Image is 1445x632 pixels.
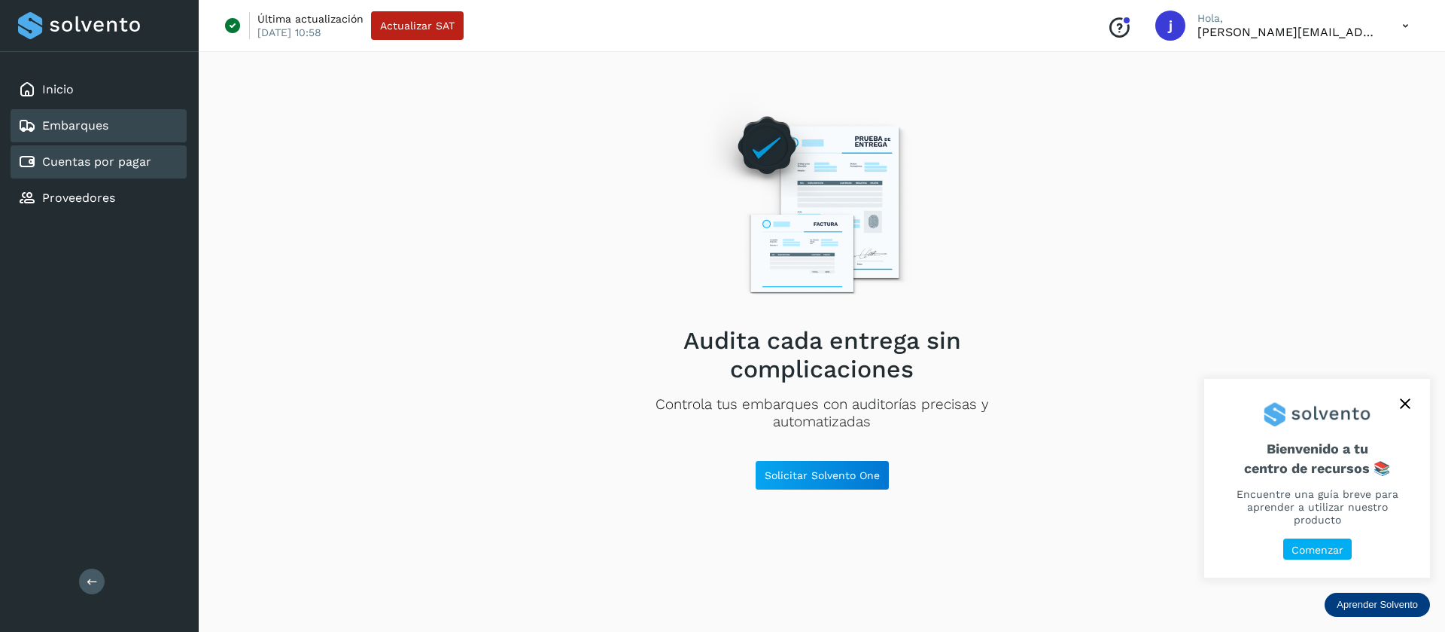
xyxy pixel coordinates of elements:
[42,154,151,169] a: Cuentas por pagar
[1197,12,1378,25] p: Hola,
[1222,460,1412,477] p: centro de recursos 📚
[1337,599,1418,611] p: Aprender Solvento
[11,109,187,142] div: Embarques
[765,470,880,481] span: Solicitar Solvento One
[607,326,1036,384] h2: Audita cada entrega sin complicaciones
[42,82,74,96] a: Inicio
[11,182,187,215] div: Proveedores
[607,396,1036,431] p: Controla tus embarques con auditorías precisas y automatizadas
[42,191,115,205] a: Proveedores
[1291,544,1343,557] p: Comenzar
[692,93,952,314] img: Empty state image
[1325,593,1430,617] div: Aprender Solvento
[257,12,364,26] p: Última actualización
[1394,392,1416,415] button: close,
[1222,488,1412,526] p: Encuentre una guía breve para aprender a utilizar nuestro producto
[42,118,108,133] a: Embarques
[755,460,890,490] button: Solicitar Solvento One
[11,73,187,106] div: Inicio
[1222,441,1412,476] span: Bienvenido a tu
[11,145,187,179] div: Cuentas por pagar
[257,26,321,39] p: [DATE] 10:58
[1204,379,1430,578] div: Aprender Solvento
[1197,25,1378,39] p: joseluis@enviopack.com
[380,20,455,31] span: Actualizar SAT
[371,11,464,40] button: Actualizar SAT
[1283,539,1352,560] button: Comenzar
